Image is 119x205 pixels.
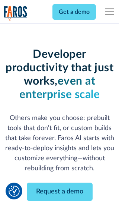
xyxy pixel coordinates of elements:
button: Cookie Settings [9,186,20,197]
a: Request a demo [27,183,93,201]
strong: Developer productivity that just works, [6,49,113,87]
img: Revisit consent button [9,186,20,197]
p: Others make you choose: prebuilt tools that don't fit, or custom builds that take forever. Faros ... [4,113,116,174]
a: home [4,6,28,21]
img: Logo of the analytics and reporting company Faros. [4,6,28,21]
div: menu [100,3,115,21]
strong: even at enterprise scale [19,76,100,100]
a: Get a demo [52,4,96,20]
